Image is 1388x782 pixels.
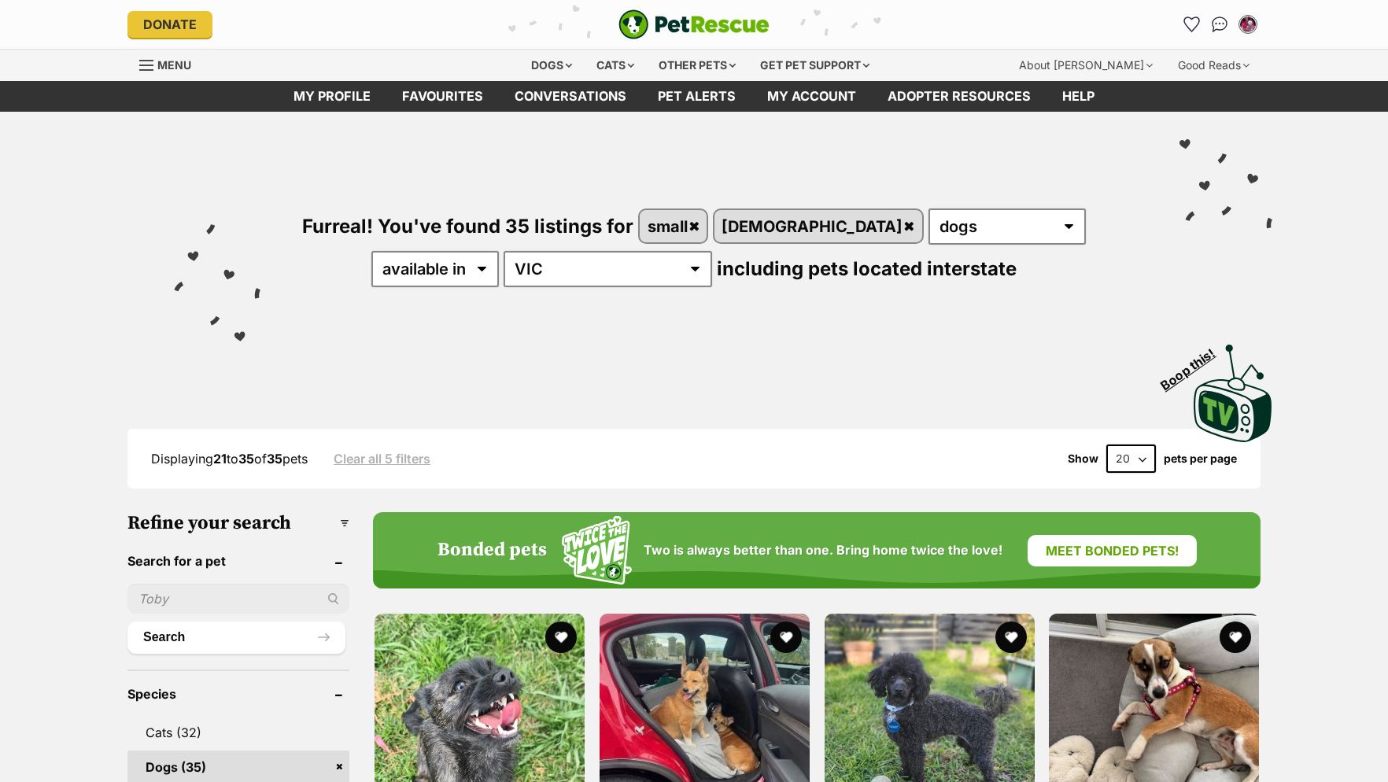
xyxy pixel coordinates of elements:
a: small [640,210,707,242]
span: including pets located interstate [717,257,1017,280]
input: Toby [127,584,349,614]
strong: 21 [213,451,227,467]
a: Donate [127,11,212,38]
a: My account [751,81,872,112]
img: PetRescue TV logo [1194,345,1272,442]
span: Show [1068,452,1098,465]
img: Zoey Close profile pic [1240,17,1256,32]
button: favourite [995,622,1026,653]
a: PetRescue [618,9,770,39]
div: Dogs [520,50,583,81]
button: Search [127,622,345,653]
img: logo-e224e6f780fb5917bec1dbf3a21bbac754714ae5b6737aabdf751b685950b380.svg [618,9,770,39]
h3: Refine your search [127,512,349,534]
a: Menu [139,50,202,78]
a: Boop this! [1194,330,1272,445]
div: About [PERSON_NAME] [1008,50,1164,81]
header: Search for a pet [127,554,349,568]
a: Help [1047,81,1110,112]
a: Cats (32) [127,716,349,749]
span: Menu [157,58,191,72]
span: Boop this! [1158,336,1231,393]
header: Species [127,687,349,701]
button: favourite [545,622,577,653]
a: Favourites [386,81,499,112]
div: Other pets [648,50,747,81]
a: Meet bonded pets! [1028,535,1197,566]
span: Displaying to of pets [151,451,308,467]
button: favourite [1220,622,1251,653]
ul: Account quick links [1179,12,1261,37]
a: Adopter resources [872,81,1047,112]
a: Clear all 5 filters [334,452,430,466]
h4: Bonded pets [437,540,547,562]
img: chat-41dd97257d64d25036548639549fe6c8038ab92f7586957e7f3b1b290dea8141.svg [1212,17,1228,32]
a: Conversations [1207,12,1232,37]
a: Pet alerts [642,81,751,112]
strong: 35 [238,451,254,467]
a: conversations [499,81,642,112]
img: Squiggle [562,516,632,585]
button: favourite [770,622,802,653]
button: My account [1235,12,1261,37]
span: Furreal! You've found 35 listings for [302,215,633,238]
a: Favourites [1179,12,1204,37]
div: Get pet support [749,50,880,81]
a: [DEMOGRAPHIC_DATA] [714,210,922,242]
label: pets per page [1164,452,1237,465]
div: Cats [585,50,645,81]
strong: 35 [267,451,282,467]
a: My profile [278,81,386,112]
div: Good Reads [1167,50,1261,81]
span: Two is always better than one. Bring home twice the love! [644,543,1002,558]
